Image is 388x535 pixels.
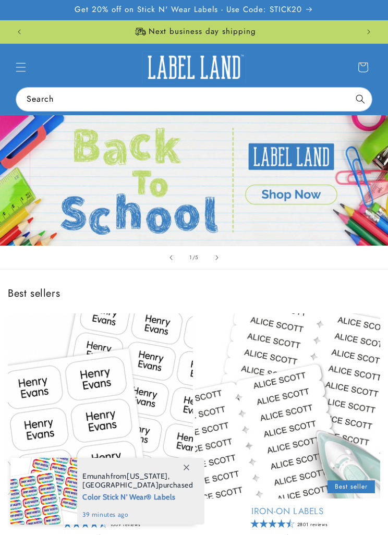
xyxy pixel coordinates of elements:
[82,471,111,481] span: Emunah
[195,253,199,262] span: 5
[82,480,159,490] span: [GEOGRAPHIC_DATA]
[160,246,183,269] button: Previous slide
[8,20,31,43] button: Previous announcement
[149,27,256,37] span: Next business day shipping
[192,253,196,262] span: /
[75,5,302,15] span: Get 20% off on Stick N' Wear Labels - Use Code: STICK20
[138,47,250,87] a: Label Land
[205,246,228,269] button: Next slide
[349,88,372,111] button: Search
[292,496,378,525] iframe: Gorgias live chat messenger
[31,21,357,43] div: Announcement
[31,21,357,43] div: 1 of 3
[189,253,192,262] span: 1
[16,20,372,43] slideshow-component: Announcement bar
[8,505,193,517] a: Stick N' Wear Stikins® Labels
[142,51,246,83] img: Label Land
[195,505,380,517] a: Iron-On Labels
[9,56,32,79] summary: Menu
[82,472,193,490] span: from , purchased
[127,471,168,481] span: [US_STATE]
[8,287,380,300] h2: Best sellers
[357,20,380,43] button: Next announcement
